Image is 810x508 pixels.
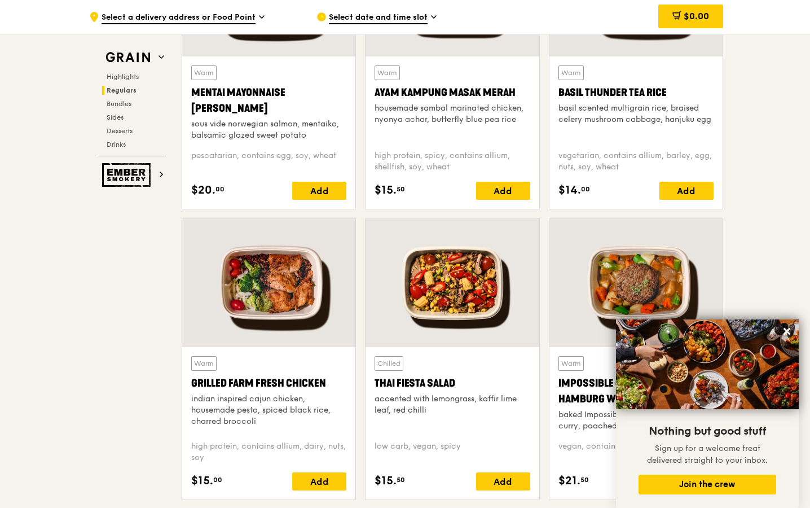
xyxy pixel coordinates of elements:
span: 50 [580,475,589,484]
div: Warm [558,356,584,371]
div: Warm [375,65,400,80]
span: $15. [191,472,213,489]
div: Impossible Ground Beef Hamburg with Japanese Curry [558,375,714,407]
div: Mentai Mayonnaise [PERSON_NAME] [191,85,346,116]
div: high protein, contains allium, dairy, nuts, soy [191,441,346,463]
button: Join the crew [639,475,776,494]
span: Sign up for a welcome treat delivered straight to your inbox. [647,444,768,465]
div: housemade sambal marinated chicken, nyonya achar, butterfly blue pea rice [375,103,530,125]
span: $15. [375,182,397,199]
div: Basil Thunder Tea Rice [558,85,714,100]
div: Warm [191,356,217,371]
div: Chilled [375,356,403,371]
div: vegetarian, contains allium, barley, egg, nuts, soy, wheat [558,150,714,173]
div: accented with lemongrass, kaffir lime leaf, red chilli [375,393,530,416]
span: Nothing but good stuff [649,424,766,438]
div: high protein, spicy, contains allium, shellfish, soy, wheat [375,150,530,173]
span: 00 [213,475,222,484]
span: $14. [558,182,581,199]
span: $21. [558,472,580,489]
div: baked Impossible hamburg, Japanese curry, poached okra and carrots [558,409,714,432]
div: low carb, vegan, spicy [375,441,530,463]
span: Highlights [107,73,139,81]
span: Drinks [107,141,126,148]
div: Warm [558,65,584,80]
div: sous vide norwegian salmon, mentaiko, balsamic glazed sweet potato [191,119,346,141]
div: Add [476,182,530,200]
span: Bundles [107,100,131,108]
div: pescatarian, contains egg, soy, wheat [191,150,346,173]
img: Grain web logo [102,47,154,68]
div: Add [659,182,714,200]
span: 50 [397,185,405,194]
span: 50 [397,475,405,484]
img: DSC07876-Edit02-Large.jpeg [616,319,799,409]
div: Add [292,182,346,200]
span: $0.00 [684,11,709,21]
span: 00 [215,185,224,194]
div: Thai Fiesta Salad [375,375,530,391]
div: Ayam Kampung Masak Merah [375,85,530,100]
div: Add [292,472,346,491]
div: Add [476,472,530,491]
span: 00 [581,185,590,194]
div: Grilled Farm Fresh Chicken [191,375,346,391]
div: indian inspired cajun chicken, housemade pesto, spiced black rice, charred broccoli [191,393,346,427]
div: Warm [191,65,217,80]
div: basil scented multigrain rice, braised celery mushroom cabbage, hanjuku egg [558,103,714,125]
span: Desserts [107,127,133,135]
span: Select date and time slot [329,12,428,24]
span: $15. [375,472,397,489]
span: Sides [107,113,124,121]
span: $20. [191,182,215,199]
div: vegan, contains allium, soy, wheat [558,441,714,463]
span: Regulars [107,86,137,94]
img: Ember Smokery web logo [102,163,154,187]
span: Select a delivery address or Food Point [102,12,256,24]
button: Close [778,322,796,340]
